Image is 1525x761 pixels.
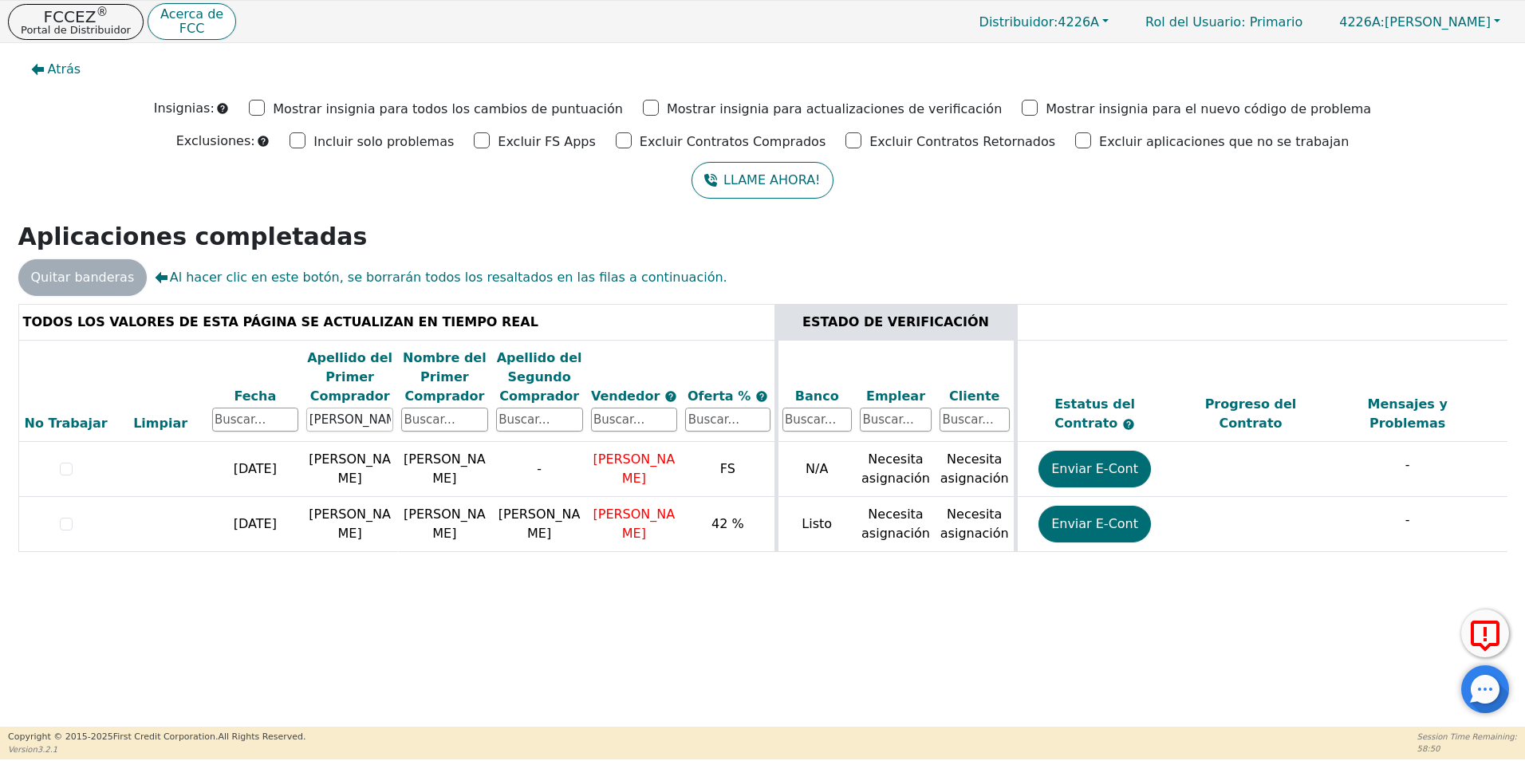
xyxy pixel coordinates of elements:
button: Enviar E-Cont [1038,506,1151,542]
input: Buscar... [782,408,853,432]
p: FCC [160,22,223,35]
input: Buscar... [685,408,770,432]
div: ESTADO DE VERIFICACIÓN [782,313,1010,332]
div: No Trabajar [23,414,109,433]
p: 58:50 [1417,743,1517,755]
p: Session Time Remaining: [1417,731,1517,743]
div: Nombre del Primer Comprador [401,349,488,406]
p: - [1333,455,1482,475]
span: All Rights Reserved. [218,731,305,742]
button: Atrás [18,51,94,88]
td: [PERSON_NAME] [302,442,397,497]
input: Buscar... [591,408,678,432]
td: Necesita asignación [936,497,1015,552]
p: Version 3.2.1 [8,743,305,755]
td: [PERSON_NAME] [492,497,587,552]
td: Necesita asignación [856,442,936,497]
div: Apellido del Segundo Comprador [496,349,583,406]
sup: ® [96,5,108,19]
span: 42 % [711,516,744,531]
div: Emplear [860,387,932,406]
input: Buscar... [496,408,583,432]
button: 4226A:[PERSON_NAME] [1322,10,1517,34]
span: Estatus del Contrato [1054,396,1135,431]
input: Buscar... [212,408,299,432]
span: FS [720,461,735,476]
p: - [1333,511,1482,530]
td: Necesita asignación [856,497,936,552]
button: FCCEZ®Portal de Distribuidor [8,4,144,40]
input: Buscar... [306,408,393,432]
div: Limpiar [117,414,204,433]
p: Excluir Contratos Retornados [869,132,1055,152]
td: [PERSON_NAME] [302,497,397,552]
p: Excluir Contratos Comprados [640,132,826,152]
span: Distribuidor: [979,14,1058,30]
strong: Aplicaciones completadas [18,223,368,250]
td: Listo [776,497,856,552]
p: Excluir FS Apps [498,132,596,152]
button: Reportar Error a FCC [1461,609,1509,657]
td: - [492,442,587,497]
input: Buscar... [860,408,932,432]
p: Copyright © 2015- 2025 First Credit Corporation. [8,731,305,744]
span: 4226A [979,14,1099,30]
p: Exclusiones: [176,132,255,151]
span: Oferta % [688,388,755,404]
p: Mostrar insignia para actualizaciones de verificación [667,100,1002,119]
button: LLAME AHORA! [692,162,833,199]
p: Insignias: [154,99,215,118]
td: Necesita asignación [936,442,1015,497]
p: Incluir solo problemas [313,132,454,152]
p: Portal de Distribuidor [21,25,131,35]
div: Mensajes y Problemas [1333,395,1482,433]
a: Rol del Usuario: Primario [1129,6,1318,37]
td: [DATE] [208,497,303,552]
div: TODOS LOS VALORES DE ESTA PÁGINA SE ACTUALIZAN EN TIEMPO REAL [23,313,770,332]
button: Acerca deFCC [148,3,236,41]
p: Mostrar insignia para el nuevo código de problema [1046,100,1371,119]
p: Acerca de [160,8,223,21]
td: N/A [776,442,856,497]
span: Vendedor [591,388,664,404]
span: [PERSON_NAME] [593,451,676,486]
button: Distribuidor:4226A [963,10,1126,34]
span: Al hacer clic en este botón, se borrarán todos los resaltados en las filas a continuación. [155,268,727,287]
div: Cliente [940,387,1010,406]
td: [PERSON_NAME] [397,442,492,497]
span: Rol del Usuario : [1145,14,1245,30]
button: Enviar E-Cont [1038,451,1151,487]
p: Mostrar insignia para todos los cambios de puntuación [273,100,623,119]
td: [PERSON_NAME] [397,497,492,552]
p: Primario [1129,6,1318,37]
span: [PERSON_NAME] [593,507,676,541]
div: Banco [782,387,853,406]
input: Buscar... [940,408,1010,432]
td: [DATE] [208,442,303,497]
div: Apellido del Primer Comprador [306,349,393,406]
div: Progreso del Contrato [1176,395,1326,433]
input: Buscar... [401,408,488,432]
p: FCCEZ [21,9,131,25]
div: Fecha [212,387,299,406]
p: Excluir aplicaciones que no se trabajan [1099,132,1349,152]
span: Atrás [48,60,81,79]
